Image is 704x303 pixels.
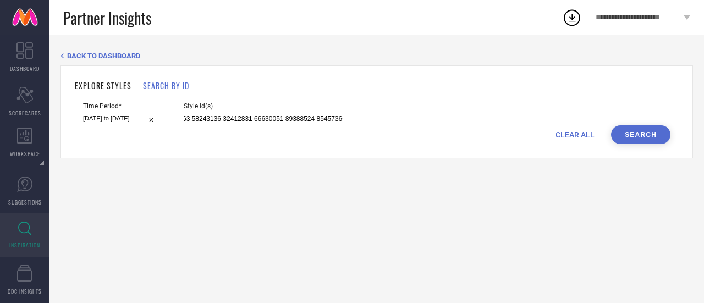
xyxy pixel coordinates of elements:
input: Select time period [83,113,159,124]
span: BACK TO DASHBOARD [67,52,140,60]
div: Back TO Dashboard [61,52,693,60]
span: WORKSPACE [10,150,40,158]
span: Style Id(s) [184,102,343,110]
button: Search [611,125,670,144]
span: Partner Insights [63,7,151,29]
span: CDC INSIGHTS [8,287,42,295]
span: SUGGESTIONS [8,198,42,206]
input: Enter comma separated style ids e.g. 12345, 67890 [184,113,343,125]
span: Time Period* [83,102,159,110]
span: INSPIRATION [9,241,40,249]
span: DASHBOARD [10,64,40,73]
span: SCORECARDS [9,109,41,117]
div: Open download list [562,8,582,27]
h1: EXPLORE STYLES [75,80,131,91]
span: CLEAR ALL [555,130,595,139]
h1: SEARCH BY ID [143,80,189,91]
